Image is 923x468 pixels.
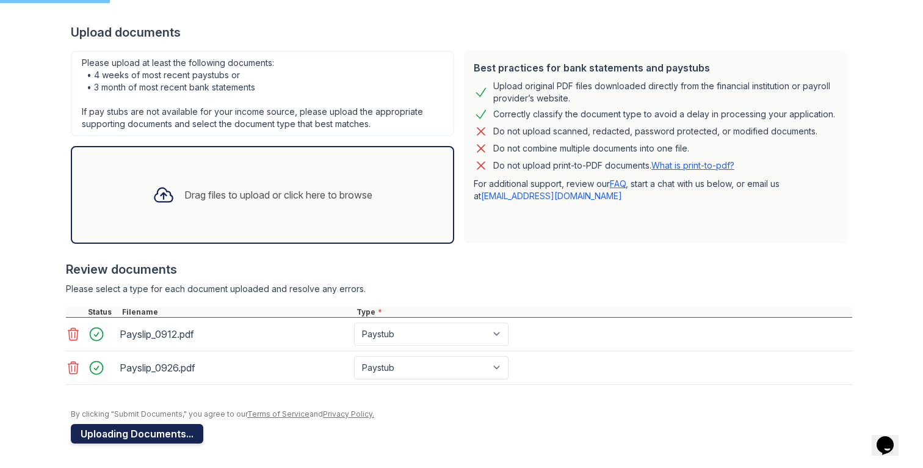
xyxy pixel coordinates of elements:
[66,283,852,295] div: Please select a type for each document uploaded and resolve any errors.
[71,24,852,41] div: Upload documents
[184,188,372,202] div: Drag files to upload or click here to browse
[85,307,120,317] div: Status
[71,51,454,136] div: Please upload at least the following documents: • 4 weeks of most recent paystubs or • 3 month of...
[610,178,626,189] a: FAQ
[474,60,838,75] div: Best practices for bank statements and paystubs
[872,419,911,456] iframe: chat widget
[481,191,622,201] a: [EMAIL_ADDRESS][DOMAIN_NAME]
[323,409,374,419] a: Privacy Policy.
[493,107,835,122] div: Correctly classify the document type to avoid a delay in processing your application.
[71,424,203,444] button: Uploading Documents...
[493,80,838,104] div: Upload original PDF files downloaded directly from the financial institution or payroll provider’...
[354,307,852,317] div: Type
[120,307,354,317] div: Filename
[493,159,734,172] p: Do not upload print-to-PDF documents.
[247,409,309,419] a: Terms of Service
[493,141,689,156] div: Do not combine multiple documents into one file.
[66,261,852,278] div: Review documents
[71,409,852,419] div: By clicking "Submit Documents," you agree to our and
[120,324,349,344] div: Payslip_0912.pdf
[651,160,734,170] a: What is print-to-pdf?
[474,178,838,202] p: For additional support, review our , start a chat with us below, or email us at
[493,124,817,139] div: Do not upload scanned, redacted, password protected, or modified documents.
[120,358,349,378] div: Payslip_0926.pdf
